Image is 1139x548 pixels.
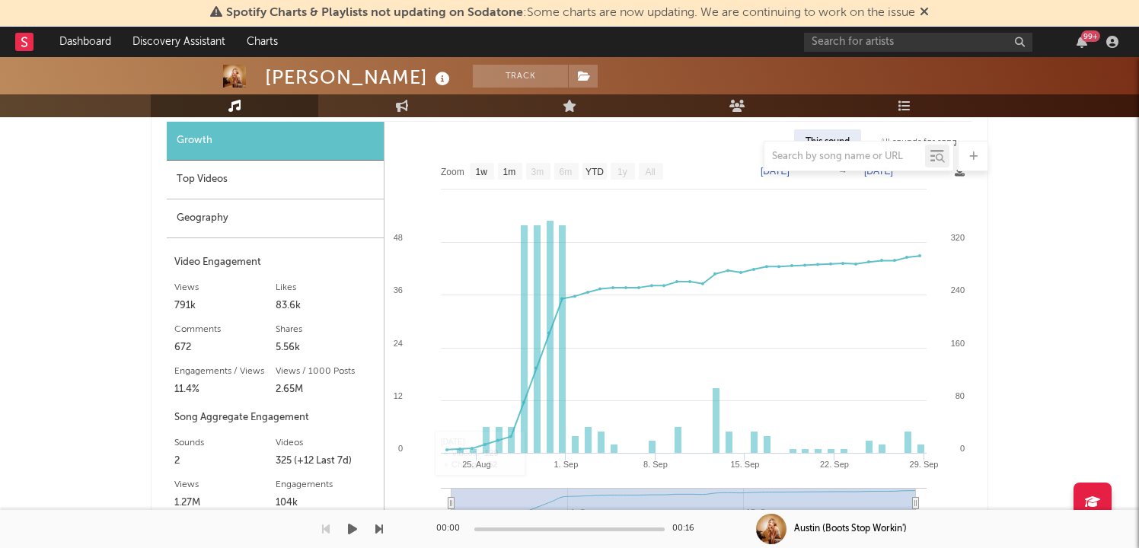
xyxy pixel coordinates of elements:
div: Engagements / Views [174,362,276,381]
div: Comments [174,320,276,339]
div: 11.4% [174,381,276,399]
text: 80 [956,391,965,400]
div: Engagements [276,476,377,494]
text: 1. Sep [554,460,578,469]
div: 1.27M [174,494,276,512]
div: 00:16 [672,520,703,538]
text: [DATE] [864,166,893,177]
div: 104k [276,494,377,512]
div: Videos [276,434,377,452]
div: Growth [167,122,384,161]
text: 160 [951,339,965,348]
div: Likes [276,279,377,297]
a: Discovery Assistant [122,27,236,57]
div: Views [174,279,276,297]
text: 1m [503,167,516,177]
div: All sounds for song [869,129,968,155]
span: : Some charts are now updating. We are continuing to work on the issue [226,7,915,19]
button: Track [473,65,568,88]
div: 325 (+12 Last 7d) [276,452,377,470]
text: 1y [617,167,627,177]
button: 99+ [1077,36,1087,48]
div: Geography [167,199,384,238]
input: Search for artists [804,33,1032,52]
div: Sounds [174,434,276,452]
text: 8. Sep [643,460,668,469]
div: [PERSON_NAME] [265,65,454,90]
text: 6m [560,167,573,177]
text: 36 [394,285,403,295]
text: 1w [476,167,488,177]
text: 15. Sep [730,460,759,469]
div: Views / 1000 Posts [276,362,377,381]
text: YTD [585,167,604,177]
text: 0 [960,444,965,453]
div: Austin (Boots Stop Workin') [794,522,907,536]
a: Dashboard [49,27,122,57]
div: 00:00 [436,520,467,538]
span: Spotify Charts & Playlists not updating on Sodatone [226,7,523,19]
text: 12 [394,391,403,400]
text: 240 [951,285,965,295]
text: 22. Sep [820,460,849,469]
text: 25. Aug [462,460,490,469]
div: 99 + [1081,30,1100,42]
div: Video Engagement [174,253,376,272]
text: All [645,167,655,177]
text: 3m [531,167,544,177]
input: Search by song name or URL [764,151,925,163]
div: 2 [174,452,276,470]
div: This sound [794,129,861,155]
text: [DATE] [761,166,790,177]
div: 2.65M [276,381,377,399]
div: Views [174,476,276,494]
text: 0 [398,444,403,453]
text: 48 [394,233,403,242]
text: 29. Sep [910,460,939,469]
div: 791k [174,297,276,315]
text: 320 [951,233,965,242]
span: Dismiss [920,7,929,19]
div: 672 [174,339,276,357]
div: Top Videos [167,161,384,199]
div: Shares [276,320,377,339]
a: Charts [236,27,289,57]
text: Zoom [441,167,464,177]
div: 83.6k [276,297,377,315]
text: 24 [394,339,403,348]
div: Song Aggregate Engagement [174,409,376,427]
text: → [838,166,847,177]
div: 5.56k [276,339,377,357]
